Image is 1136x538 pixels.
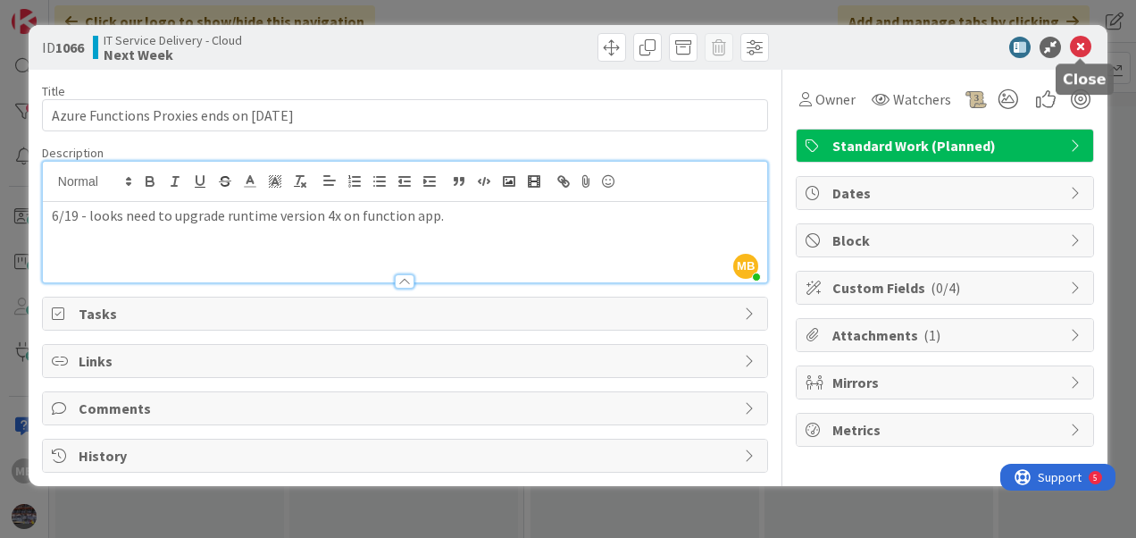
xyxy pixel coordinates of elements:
b: Next Week [104,47,242,62]
span: History [79,445,735,467]
span: Support [38,3,81,24]
span: Custom Fields [832,277,1061,298]
b: 1066 [55,38,84,56]
span: Tasks [79,303,735,324]
span: ID [42,37,84,58]
span: Watchers [893,88,951,110]
span: Block [832,230,1061,251]
p: 6/19 - looks need to upgrade runtime version 4x on function app. [52,206,758,226]
span: Links [79,350,735,372]
span: Description [42,145,104,161]
span: MB [733,254,758,279]
span: Standard Work (Planned) [832,135,1061,156]
span: Attachments [832,324,1061,346]
span: Metrics [832,419,1061,441]
span: Comments [79,398,735,419]
h5: Close [1063,71,1107,88]
span: Owner [815,88,856,110]
span: Dates [832,182,1061,204]
div: 5 [93,7,97,21]
span: Mirrors [832,372,1061,393]
span: IT Service Delivery - Cloud [104,33,242,47]
span: ( 0/4 ) [931,279,960,297]
input: type card name here... [42,99,768,131]
label: Title [42,83,65,99]
span: ( 1 ) [923,326,940,344]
